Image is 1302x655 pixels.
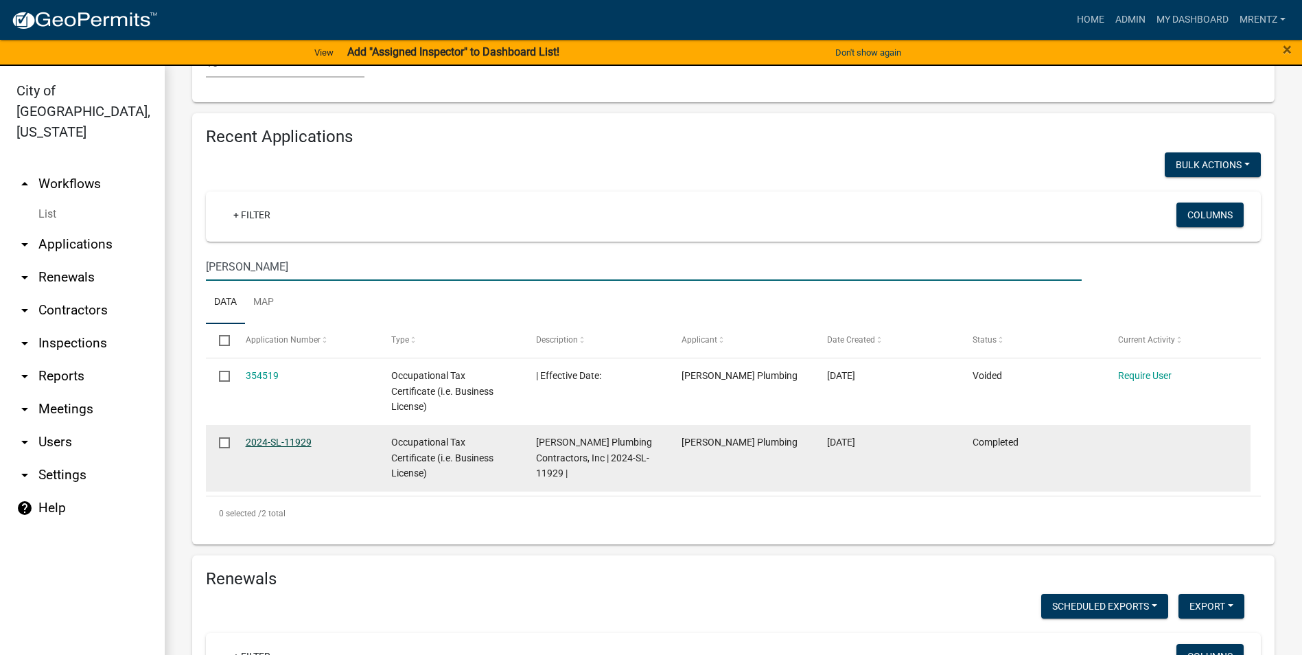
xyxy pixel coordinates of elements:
span: Keith McNeill Plumbing Contractors, Inc | 2024-SL-11929 | [536,437,652,479]
a: Home [1071,7,1110,33]
span: Status [973,335,997,345]
a: My Dashboard [1151,7,1234,33]
span: Completed [973,437,1019,448]
i: arrow_drop_down [16,236,33,253]
input: Search for applications [206,253,1082,281]
button: Export [1178,594,1244,619]
i: arrow_drop_up [16,176,33,192]
i: arrow_drop_down [16,434,33,450]
i: arrow_drop_down [16,269,33,286]
span: Voided [973,370,1002,381]
button: Don't show again [830,41,907,64]
i: arrow_drop_down [16,335,33,352]
button: Bulk Actions [1165,152,1261,177]
a: 2024-SL-11929 [246,437,312,448]
h4: Recent Applications [206,127,1261,147]
span: Type [391,335,409,345]
h4: Renewals [206,569,1261,589]
span: 03/25/2024 [827,437,855,448]
div: 2 total [206,496,1261,531]
i: help [16,500,33,516]
span: × [1283,40,1292,59]
i: arrow_drop_down [16,401,33,417]
a: Data [206,281,245,325]
a: + Filter [222,203,281,227]
datatable-header-cell: Applicant [669,324,814,357]
datatable-header-cell: Application Number [232,324,377,357]
datatable-header-cell: Current Activity [1105,324,1251,357]
button: Columns [1176,203,1244,227]
span: Keith McNeill Plumbing [682,370,798,381]
span: | Effective Date: [536,370,601,381]
button: Scheduled Exports [1041,594,1168,619]
a: Map [245,281,282,325]
span: Current Activity [1118,335,1175,345]
span: 12/31/2024 [827,370,855,381]
span: Occupational Tax Certificate (i.e. Business License) [391,437,493,479]
datatable-header-cell: Description [523,324,669,357]
a: 354519 [246,370,279,381]
span: Occupational Tax Certificate (i.e. Business License) [391,370,493,413]
datatable-header-cell: Status [960,324,1105,357]
span: Date Created [827,335,875,345]
datatable-header-cell: Type [377,324,523,357]
i: arrow_drop_down [16,302,33,319]
button: Close [1283,41,1292,58]
strong: Add "Assigned Inspector" to Dashboard List! [347,45,559,58]
span: Description [536,335,578,345]
a: View [309,41,339,64]
datatable-header-cell: Date Created [814,324,960,357]
a: Mrentz [1234,7,1291,33]
i: arrow_drop_down [16,368,33,384]
span: Keith McNeill Plumbing [682,437,798,448]
span: Applicant [682,335,717,345]
a: Require User [1118,370,1172,381]
a: Admin [1110,7,1151,33]
span: Application Number [246,335,321,345]
i: arrow_drop_down [16,467,33,483]
span: 0 selected / [219,509,261,518]
datatable-header-cell: Select [206,324,232,357]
